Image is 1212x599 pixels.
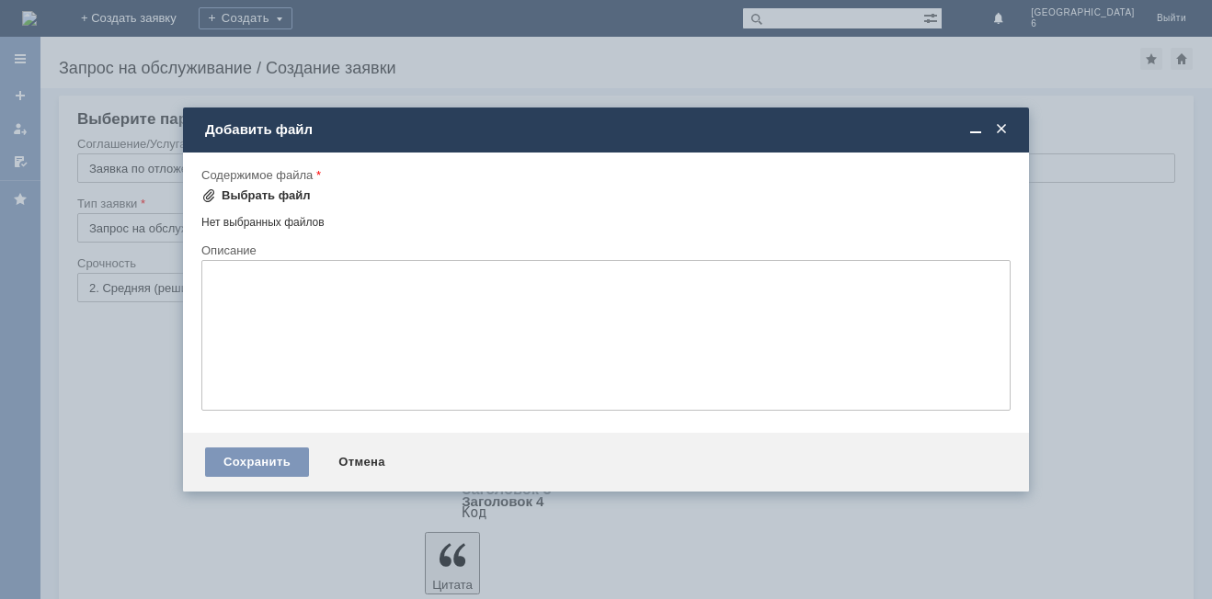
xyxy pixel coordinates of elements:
[201,169,1007,181] div: Содержимое файла
[222,188,311,203] div: Выбрать файл
[201,244,1007,256] div: Описание
[205,121,1011,138] div: Добавить файл
[7,7,269,37] div: Добрый день! Просьба удалить отложенные чеки за [DATE]Спасибо.
[992,121,1011,138] span: Закрыть
[966,121,985,138] span: Свернуть (Ctrl + M)
[201,209,1011,230] div: Нет выбранных файлов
